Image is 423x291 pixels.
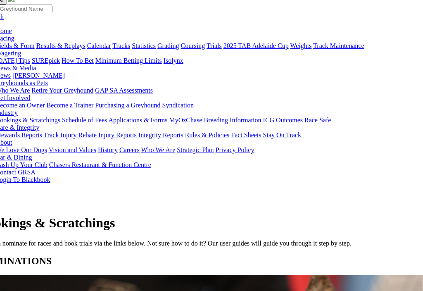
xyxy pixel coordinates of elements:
a: Become a Trainer [47,102,94,109]
a: Weights [290,42,312,49]
a: Who We Are [141,146,176,153]
a: Vision and Values [49,146,96,153]
a: GAP SA Assessments [95,87,153,94]
a: Isolynx [164,57,183,64]
a: Syndication [162,102,194,109]
a: Trials [207,42,222,49]
a: Tracks [113,42,131,49]
a: Purchasing a Greyhound [95,102,161,109]
a: Fact Sheets [231,131,261,138]
a: Schedule of Fees [62,117,107,124]
a: Retire Your Greyhound [32,87,94,94]
a: How To Bet [62,57,94,64]
a: Stay On Track [263,131,301,138]
a: History [98,146,118,153]
a: ICG Outcomes [263,117,303,124]
a: Calendar [87,42,111,49]
a: Careers [119,146,140,153]
a: MyOzChase [169,117,202,124]
a: 2025 TAB Adelaide Cup [223,42,289,49]
a: Track Maintenance [314,42,364,49]
a: Results & Replays [36,42,86,49]
a: Strategic Plan [177,146,214,153]
a: Statistics [132,42,156,49]
a: Race Safe [304,117,331,124]
a: Grading [158,42,179,49]
a: Integrity Reports [138,131,183,138]
a: Rules & Policies [185,131,230,138]
a: [PERSON_NAME] [12,72,65,79]
a: Injury Reports [98,131,137,138]
a: SUREpick [32,57,60,64]
a: Track Injury Rebate [44,131,97,138]
a: Coursing [181,42,205,49]
a: Privacy Policy [216,146,254,153]
a: Minimum Betting Limits [95,57,162,64]
a: Breeding Information [204,117,261,124]
a: Chasers Restaurant & Function Centre [49,161,151,168]
a: Applications & Forms [109,117,168,124]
